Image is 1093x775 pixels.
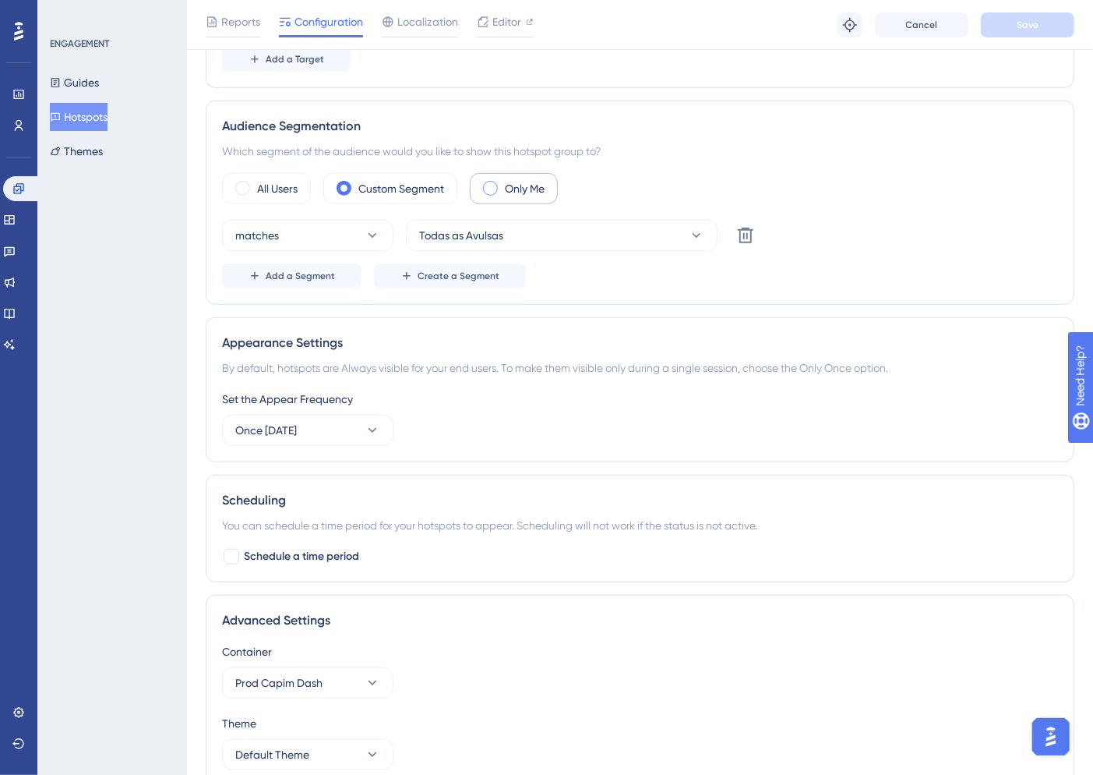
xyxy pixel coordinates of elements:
div: Theme [222,714,1058,733]
label: All Users [257,179,298,198]
span: Editor [492,12,521,31]
button: Add a Target [222,47,351,72]
div: Which segment of the audience would you like to show this hotspot group to? [222,142,1058,161]
span: Default Theme [235,745,309,764]
iframe: UserGuiding AI Assistant Launcher [1028,713,1074,760]
button: Todas as Avulsas [406,220,718,251]
button: Prod Capim Dash [222,667,393,699]
button: Themes [50,137,103,165]
button: Create a Segment [374,264,526,288]
label: Custom Segment [358,179,444,198]
span: Configuration [294,12,363,31]
span: Create a Segment [418,270,499,282]
div: Set the Appear Frequency [222,390,1058,409]
div: You can schedule a time period for your hotspots to appear. Scheduling will not work if the statu... [222,516,1058,535]
div: Appearance Settings [222,334,1058,352]
div: Audience Segmentation [222,117,1058,136]
button: Guides [50,69,99,97]
button: Save [981,12,1074,37]
div: ENGAGEMENT [50,37,109,50]
div: By default, hotspots are Always visible for your end users. To make them visible only during a si... [222,359,1058,377]
span: Need Help? [37,4,97,23]
span: Add a Target [266,53,324,65]
span: Reports [221,12,260,31]
span: Once [DATE] [235,421,297,440]
div: Advanced Settings [222,611,1058,630]
button: matches [222,220,393,251]
label: Only Me [505,179,545,198]
button: Cancel [875,12,968,37]
div: Scheduling [222,491,1058,510]
span: Add a Segment [266,270,335,282]
button: Hotspots [50,103,108,131]
span: matches [235,226,279,245]
button: Add a Segment [222,264,361,288]
span: Localization [397,12,458,31]
span: Save [1017,19,1038,31]
div: Container [222,642,1058,661]
span: Prod Capim Dash [235,674,323,692]
span: Todas as Avulsas [419,226,503,245]
span: Schedule a time period [244,547,359,566]
span: Cancel [906,19,938,31]
button: Once [DATE] [222,415,393,446]
button: Default Theme [222,739,393,770]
